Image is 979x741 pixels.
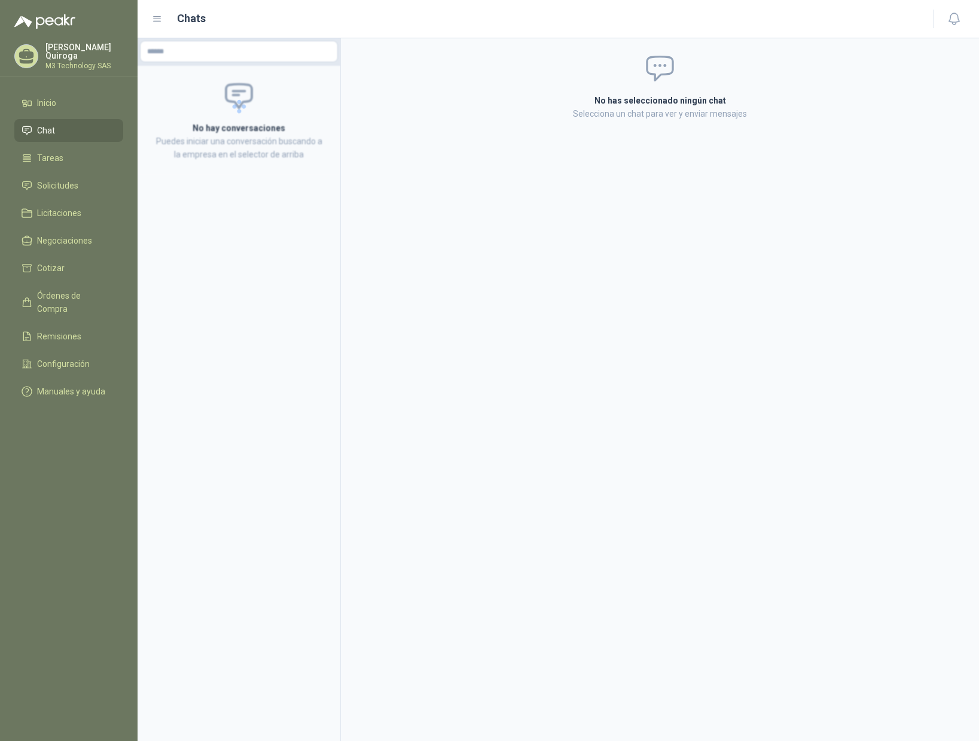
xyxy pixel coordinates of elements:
span: Órdenes de Compra [37,289,112,315]
a: Remisiones [14,325,123,348]
span: Negociaciones [37,234,92,247]
p: M3 Technology SAS [45,62,123,69]
span: Inicio [37,96,56,110]
a: Chat [14,119,123,142]
img: Logo peakr [14,14,75,29]
a: Inicio [14,92,123,114]
h1: Chats [177,10,206,27]
a: Cotizar [14,257,123,280]
a: Negociaciones [14,229,123,252]
a: Manuales y ayuda [14,380,123,403]
span: Configuración [37,357,90,370]
p: [PERSON_NAME] Quiroga [45,43,123,60]
span: Licitaciones [37,206,81,220]
span: Chat [37,124,55,137]
span: Manuales y ayuda [37,385,105,398]
h2: No has seleccionado ningún chat [452,94,869,107]
a: Tareas [14,147,123,169]
p: Selecciona un chat para ver y enviar mensajes [452,107,869,120]
a: Configuración [14,353,123,375]
span: Remisiones [37,330,81,343]
a: Solicitudes [14,174,123,197]
a: Órdenes de Compra [14,284,123,320]
span: Solicitudes [37,179,78,192]
span: Tareas [37,151,63,165]
span: Cotizar [37,262,65,275]
a: Licitaciones [14,202,123,224]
